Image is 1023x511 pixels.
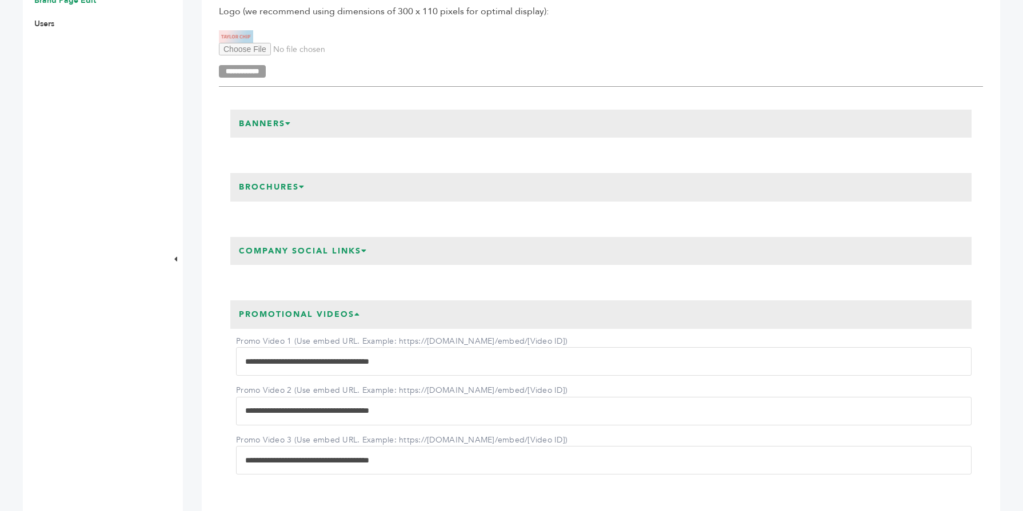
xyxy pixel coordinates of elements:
[236,336,568,347] label: Promo Video 1 (Use embed URL. Example: https://[DOMAIN_NAME]/embed/[Video ID])
[230,237,376,265] h3: Company Social Links
[230,173,314,202] h3: Brochures
[219,30,253,43] img: Taylor Chip
[236,434,568,446] label: Promo Video 3 (Use embed URL. Example: https://[DOMAIN_NAME]/embed/[Video ID])
[230,300,369,329] h3: Promotional Videos
[34,18,54,29] a: Users
[236,385,568,396] label: Promo Video 2 (Use embed URL. Example: https://[DOMAIN_NAME]/embed/[Video ID])
[219,5,983,18] span: Logo (we recommend using dimensions of 300 x 110 pixels for optimal display):
[230,110,300,138] h3: Banners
